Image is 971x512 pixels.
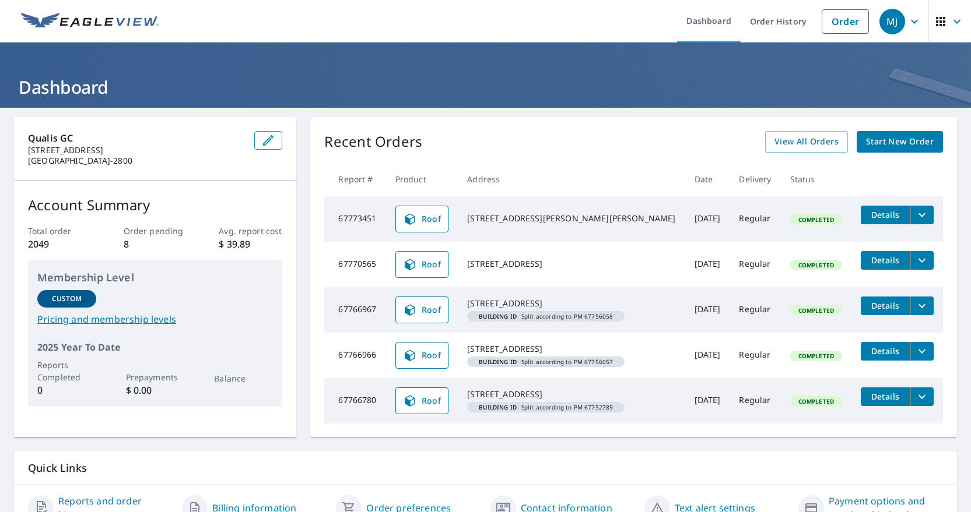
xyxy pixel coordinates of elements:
p: Balance [214,372,273,384]
div: [STREET_ADDRESS][PERSON_NAME][PERSON_NAME] [467,213,675,224]
p: Reports Completed [37,359,96,383]
a: Roof [395,387,449,414]
th: Status [781,162,851,196]
span: View All Orders [774,135,839,149]
p: Membership Level [37,270,273,285]
span: Split according to PM 67756057 [472,359,620,365]
td: Regular [730,287,780,333]
span: Completed [791,216,841,224]
span: Roof [403,212,441,226]
span: Details [868,209,903,220]
p: Total order [28,225,92,237]
p: $ 39.89 [219,237,282,251]
a: Roof [395,251,449,278]
span: Split according to PM 67756058 [472,313,620,319]
a: Roof [395,296,449,323]
button: filesDropdownBtn-67766966 [910,342,934,361]
div: [STREET_ADDRESS] [467,298,675,309]
span: Details [868,300,903,311]
p: Quick Links [28,461,943,475]
th: Address [458,162,685,196]
span: Roof [403,394,441,408]
p: 2025 Year To Date [37,340,273,354]
a: Start New Order [857,131,943,153]
p: 2049 [28,237,92,251]
p: Account Summary [28,195,282,216]
td: [DATE] [685,333,730,378]
td: 67773451 [324,196,385,242]
td: [DATE] [685,378,730,423]
p: Recent Orders [324,131,422,153]
button: detailsBtn-67770565 [861,251,910,270]
a: Pricing and membership levels [37,312,273,326]
em: Building ID [479,313,517,319]
em: Building ID [479,359,517,365]
span: Completed [791,352,841,360]
button: filesDropdownBtn-67773451 [910,206,934,224]
td: 67770565 [324,242,385,287]
td: 67766967 [324,287,385,333]
p: Qualis GC [28,131,245,145]
a: Order [822,9,869,34]
td: Regular [730,242,780,287]
span: Roof [403,257,441,271]
p: Avg. report cost [219,225,282,237]
a: Roof [395,342,449,369]
th: Report # [324,162,385,196]
span: Roof [403,303,441,317]
span: Details [868,345,903,356]
img: EV Logo [21,13,159,30]
p: Custom [52,294,82,304]
button: detailsBtn-67773451 [861,206,910,224]
h1: Dashboard [14,75,957,99]
button: filesDropdownBtn-67766967 [910,296,934,315]
td: [DATE] [685,242,730,287]
div: [STREET_ADDRESS] [467,258,675,270]
button: filesDropdownBtn-67766780 [910,387,934,406]
span: Completed [791,261,841,269]
em: Building ID [479,404,517,410]
td: 67766780 [324,378,385,423]
p: 0 [37,383,96,397]
td: Regular [730,196,780,242]
span: Completed [791,306,841,315]
div: [STREET_ADDRESS] [467,389,675,400]
p: Prepayments [126,371,185,383]
button: detailsBtn-67766966 [861,342,910,361]
p: [GEOGRAPHIC_DATA]-2800 [28,156,245,166]
p: Order pending [124,225,187,237]
td: [DATE] [685,287,730,333]
a: Roof [395,206,449,232]
span: Completed [791,397,841,405]
span: Split according to PM 67752789 [472,404,620,410]
span: Start New Order [866,135,934,149]
th: Date [685,162,730,196]
td: [DATE] [685,196,730,242]
div: MJ [879,9,905,34]
p: [STREET_ADDRESS] [28,145,245,156]
td: 67766966 [324,333,385,378]
button: detailsBtn-67766780 [861,387,910,406]
button: detailsBtn-67766967 [861,296,910,315]
p: 8 [124,237,187,251]
a: View All Orders [765,131,848,153]
td: Regular [730,333,780,378]
span: Details [868,255,903,266]
th: Delivery [730,162,780,196]
th: Product [386,162,458,196]
p: $ 0.00 [126,383,185,397]
td: Regular [730,378,780,423]
button: filesDropdownBtn-67770565 [910,251,934,270]
div: [STREET_ADDRESS] [467,343,675,355]
span: Details [868,391,903,402]
span: Roof [403,348,441,362]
